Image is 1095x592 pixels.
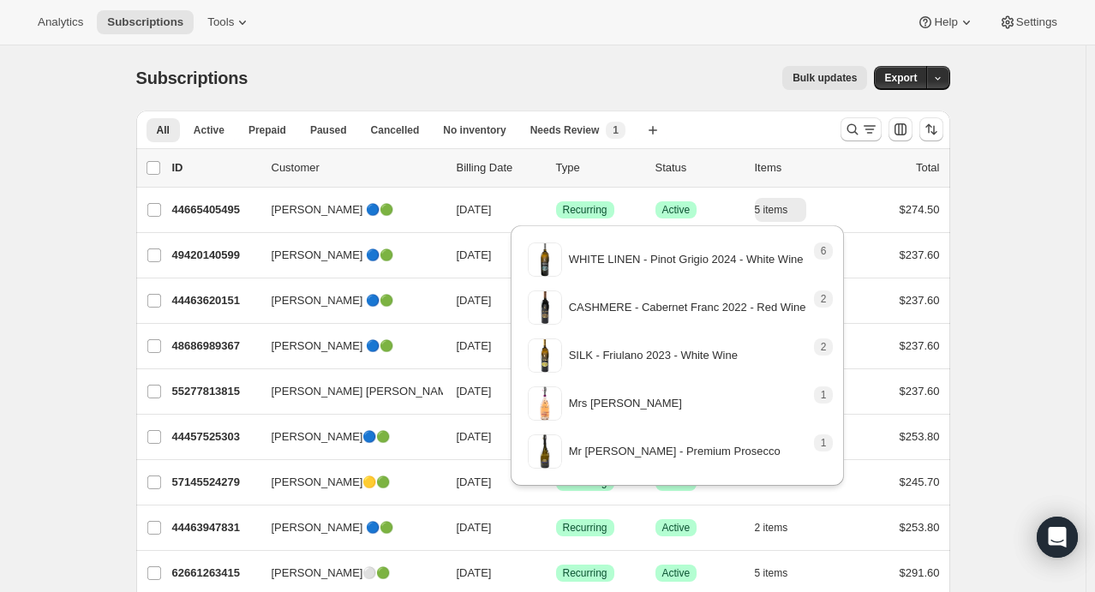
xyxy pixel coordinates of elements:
span: Subscriptions [107,15,183,29]
span: [DATE] [457,475,492,488]
span: Help [934,15,957,29]
span: [DATE] [457,385,492,398]
span: [DATE] [457,521,492,534]
span: Recurring [563,203,607,217]
img: variant image [528,290,562,325]
p: Status [655,159,741,176]
button: [PERSON_NAME] 🔵🟢 [261,514,433,541]
div: IDCustomerBilling DateTypeStatusItemsTotal [172,159,940,176]
span: All [157,123,170,137]
span: [PERSON_NAME]🔵🟢 [272,428,391,445]
span: Prepaid [248,123,286,137]
span: [DATE] [457,339,492,352]
div: Type [556,159,642,176]
p: 48686989367 [172,338,258,355]
span: Bulk updates [793,71,857,85]
span: 6 [821,244,827,258]
span: 1 [821,388,827,402]
button: Analytics [27,10,93,34]
button: [PERSON_NAME] 🔵🟢 [261,287,433,314]
div: 44463620151[PERSON_NAME] 🔵🟢[DATE]SuccessRecurringSuccessActive1 item$237.60 [172,289,940,313]
span: [DATE] [457,203,492,216]
div: Open Intercom Messenger [1037,517,1078,558]
span: No inventory [443,123,506,137]
div: 57145524279[PERSON_NAME]🟡🟢[DATE]SuccessRecurringSuccessActive3 items$245.70 [172,470,940,494]
button: Sort the results [919,117,943,141]
span: Active [194,123,224,137]
span: Subscriptions [136,69,248,87]
span: $274.50 [900,203,940,216]
div: 44463947831[PERSON_NAME] 🔵🟢[DATE]SuccessRecurringSuccessActive2 items$253.80 [172,516,940,540]
button: Export [874,66,927,90]
span: [PERSON_NAME]🟡🟢 [272,474,391,491]
span: [PERSON_NAME] 🔵🟢 [272,201,394,218]
p: ID [172,159,258,176]
p: 62661263415 [172,565,258,582]
button: Settings [989,10,1068,34]
span: Tools [207,15,234,29]
button: [PERSON_NAME]⚪🟢 [261,559,433,587]
span: Settings [1016,15,1057,29]
span: 1 [613,123,619,137]
button: Bulk updates [782,66,867,90]
button: 5 items [755,561,807,585]
span: Needs Review [530,123,600,137]
p: WHITE LINEN - Pinot Grigio 2024 - White Wine [569,251,804,268]
p: 49420140599 [172,247,258,264]
span: $237.60 [900,385,940,398]
span: [DATE] [457,566,492,579]
div: 55277813815[PERSON_NAME] [PERSON_NAME]🟡🟢[DATE]SuccessRecurringSuccessActive1 item$237.60 [172,380,940,404]
p: Mrs [PERSON_NAME] [569,395,682,412]
span: 1 [821,436,827,450]
div: 49420140599[PERSON_NAME] 🔵🟢[DATE]SuccessRecurringSuccessActive1 item$237.60 [172,243,940,267]
span: Active [662,566,691,580]
p: 57145524279 [172,474,258,491]
span: 5 items [755,203,788,217]
button: 2 items [755,516,807,540]
p: 55277813815 [172,383,258,400]
span: 2 [821,340,827,354]
span: [DATE] [457,430,492,443]
button: [PERSON_NAME] 🔵🟢 [261,242,433,269]
span: Export [884,71,917,85]
span: $237.60 [900,294,940,307]
span: Cancelled [371,123,420,137]
p: 44463947831 [172,519,258,536]
span: 2 [821,292,827,306]
img: variant image [528,338,562,373]
img: variant image [528,386,562,421]
button: [PERSON_NAME] 🔵🟢 [261,332,433,360]
p: 44665405495 [172,201,258,218]
img: variant image [528,434,562,469]
p: SILK - Friulano 2023 - White Wine [569,347,738,364]
button: [PERSON_NAME]🔵🟢 [261,423,433,451]
span: [PERSON_NAME] 🔵🟢 [272,247,394,264]
button: [PERSON_NAME]🟡🟢 [261,469,433,496]
button: Help [907,10,984,34]
span: $253.80 [900,521,940,534]
div: 44665405495[PERSON_NAME] 🔵🟢[DATE]SuccessRecurringSuccessActive5 items$274.50 [172,198,940,222]
span: Analytics [38,15,83,29]
button: Search and filter results [841,117,882,141]
button: Subscriptions [97,10,194,34]
span: Paused [310,123,347,137]
p: Customer [272,159,443,176]
span: Recurring [563,566,607,580]
span: Recurring [563,521,607,535]
img: variant image [528,242,562,277]
span: $245.70 [900,475,940,488]
p: CASHMERE - Cabernet Franc 2022 - Red Wine [569,299,806,316]
button: Tools [197,10,261,34]
span: [PERSON_NAME] [PERSON_NAME]🟡🟢 [272,383,485,400]
span: [PERSON_NAME]⚪🟢 [272,565,391,582]
span: [DATE] [457,294,492,307]
span: [DATE] [457,248,492,261]
p: Total [916,159,939,176]
div: 44457525303[PERSON_NAME]🔵🟢[DATE]SuccessRecurringSuccessActive2 items$253.80 [172,425,940,449]
span: $237.60 [900,339,940,352]
span: $237.60 [900,248,940,261]
button: [PERSON_NAME] 🔵🟢 [261,196,433,224]
span: 2 items [755,521,788,535]
span: Active [662,203,691,217]
span: 5 items [755,566,788,580]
